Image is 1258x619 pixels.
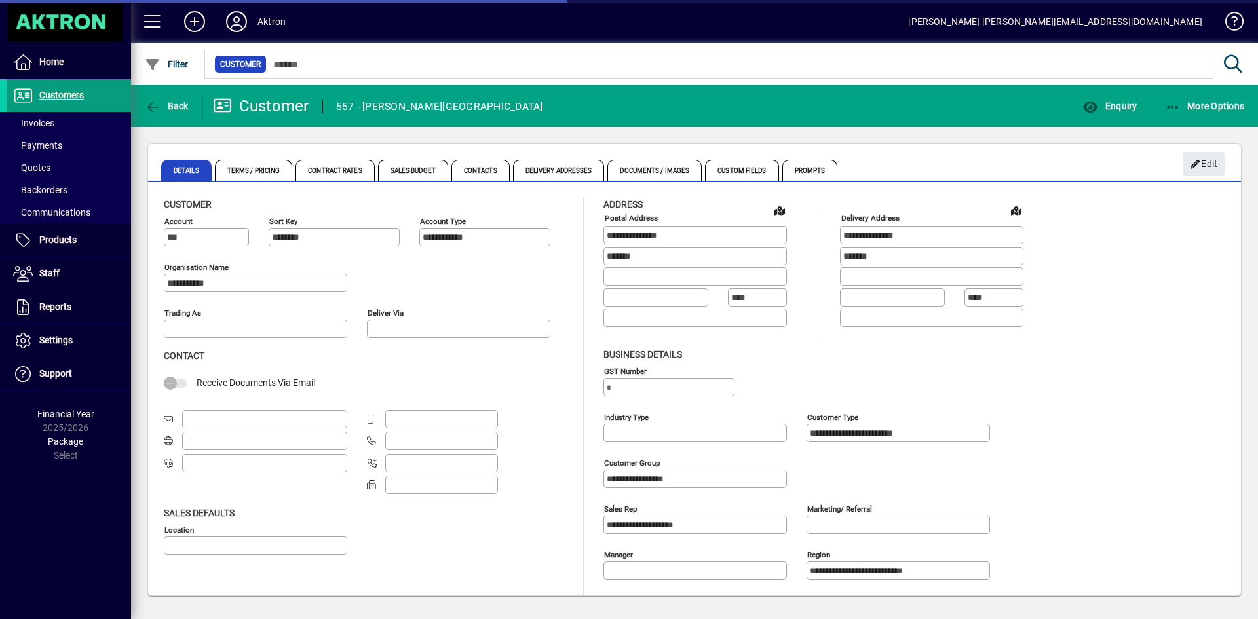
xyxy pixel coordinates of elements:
mat-label: Region [807,550,830,559]
span: Prompts [782,160,838,181]
span: Home [39,56,64,67]
mat-label: Deliver via [368,309,404,318]
span: Payments [13,140,62,151]
button: Filter [142,52,192,76]
a: Backorders [7,179,131,201]
span: Products [39,234,77,245]
mat-label: Account [164,217,193,226]
a: Staff [7,257,131,290]
app-page-header-button: Back [131,94,203,118]
span: Support [39,368,72,379]
span: Settings [39,335,73,345]
span: Sales Budget [378,160,448,181]
a: Knowledge Base [1215,3,1242,45]
a: Support [7,358,131,390]
span: More Options [1165,101,1245,111]
a: Quotes [7,157,131,179]
span: Communications [13,207,90,217]
button: Enquiry [1079,94,1140,118]
span: Package [48,436,83,447]
span: Filter [145,59,189,69]
span: Customer [220,58,261,71]
span: Documents / Images [607,160,702,181]
span: Staff [39,268,60,278]
a: Products [7,224,131,257]
a: Settings [7,324,131,357]
mat-label: Industry type [604,412,649,421]
mat-label: Trading as [164,309,201,318]
mat-label: Organisation name [164,263,229,272]
span: Edit [1190,153,1218,175]
span: Contacts [451,160,510,181]
mat-label: Customer type [807,412,858,421]
button: More Options [1162,94,1248,118]
a: View on map [1006,200,1027,221]
span: Business details [603,349,682,360]
div: [PERSON_NAME] [PERSON_NAME][EMAIL_ADDRESS][DOMAIN_NAME] [908,11,1202,32]
span: Address [603,199,643,210]
a: Reports [7,291,131,324]
span: Reports [39,301,71,312]
button: Add [174,10,216,33]
mat-label: Location [164,525,194,534]
span: Enquiry [1082,101,1137,111]
button: Edit [1183,152,1225,176]
a: Home [7,46,131,79]
mat-label: Marketing/ Referral [807,504,872,513]
span: Back [145,101,189,111]
mat-label: GST Number [604,366,647,375]
span: Receive Documents Via Email [197,377,315,388]
span: Custom Fields [705,160,778,181]
mat-label: Account Type [420,217,466,226]
mat-label: Customer group [604,458,660,467]
div: 557 - [PERSON_NAME][GEOGRAPHIC_DATA] [336,96,543,117]
span: Sales defaults [164,508,235,518]
button: Profile [216,10,257,33]
span: Customer [164,199,212,210]
span: Contact [164,350,204,361]
span: Backorders [13,185,67,195]
div: Aktron [257,11,286,32]
div: Customer [213,96,309,117]
a: Invoices [7,112,131,134]
a: Payments [7,134,131,157]
span: Delivery Addresses [513,160,605,181]
span: Terms / Pricing [215,160,293,181]
span: Contract Rates [295,160,374,181]
span: Quotes [13,162,50,173]
span: Customers [39,90,84,100]
button: Back [142,94,192,118]
span: Invoices [13,118,54,128]
span: Details [161,160,212,181]
a: View on map [769,200,790,221]
span: Financial Year [37,409,94,419]
a: Communications [7,201,131,223]
mat-label: Sales rep [604,504,637,513]
mat-label: Manager [604,550,633,559]
mat-label: Sort key [269,217,297,226]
